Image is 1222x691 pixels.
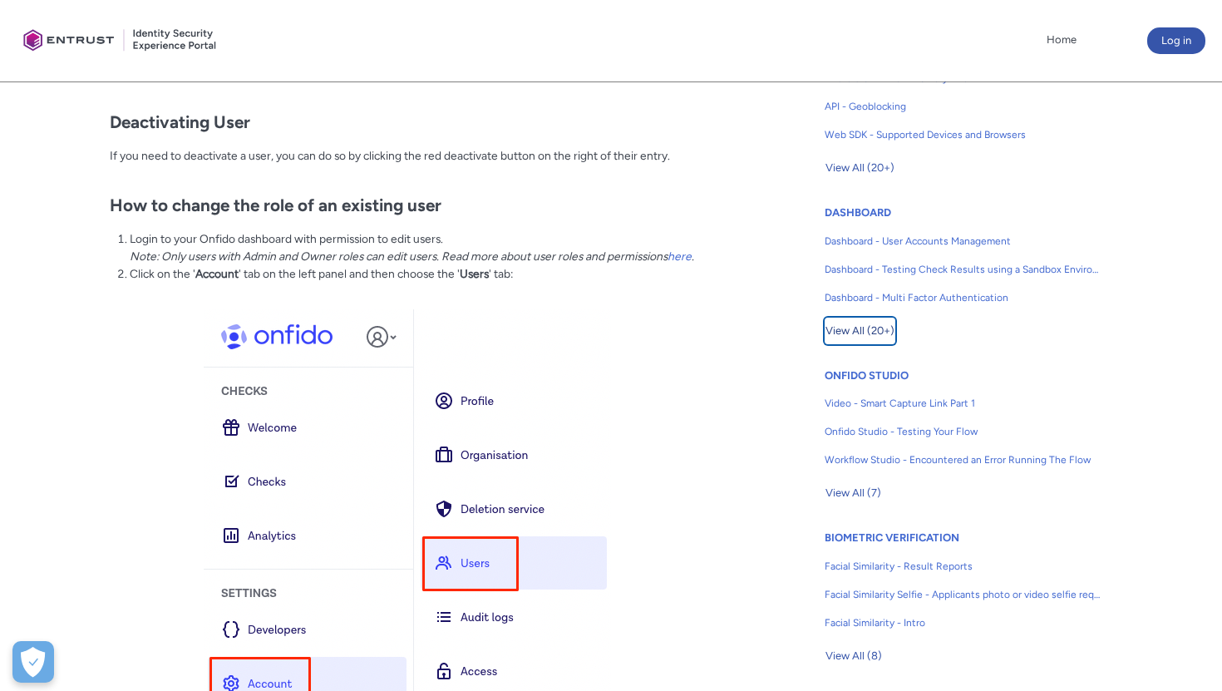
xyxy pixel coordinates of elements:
em: Note: Only users with Admin and Owner roles can edit users. Read more about user roles and permis... [130,249,694,263]
span: Web SDK - Supported Devices and Browsers [825,127,1101,142]
a: Facial Similarity - Result Reports [825,552,1101,580]
a: BIOMETRIC VERIFICATION [825,531,959,544]
button: View All (8) [825,643,883,669]
li: Click on the ' ' tab on the left panel and then choose the ' ' tab: [130,265,706,283]
span: Onfido Studio - Testing Your Flow [825,424,1101,439]
a: Facial Similarity Selfie - Applicants photo or video selfie requirements [825,580,1101,609]
a: DASHBOARD [825,206,891,219]
a: Home [1042,27,1081,52]
strong: Users [460,267,489,280]
span: Facial Similarity - Intro [825,615,1101,630]
span: View All (7) [825,481,881,506]
span: Dashboard - Testing Check Results using a Sandbox Environment [825,262,1101,277]
span: API - Geoblocking [825,99,1101,114]
a: Dashboard - Multi Factor Authentication [825,284,1101,312]
span: View All (8) [825,644,882,669]
button: Log in [1147,27,1205,54]
a: API - Geoblocking [825,92,1101,121]
span: Video - Smart Capture Link Part 1 [825,396,1101,411]
a: Web SDK - Supported Devices and Browsers [825,121,1101,149]
span: View All (20+) [825,318,894,343]
button: View All (20+) [825,318,895,344]
button: View All (20+) [825,155,895,181]
li: Login to your Onfido dashboard with permission to edit users. [130,230,706,264]
strong: Account [195,267,239,280]
p: If you need to deactivate a user, you can do so by clicking the red deactivate button on the righ... [110,147,706,181]
span: Dashboard - Multi Factor Authentication [825,290,1101,305]
span: View All (20+) [825,155,894,180]
div: Cookie Preferences [12,641,54,683]
span: Facial Similarity - Result Reports [825,559,1101,574]
a: ONFIDO STUDIO [825,369,909,382]
button: Open Preferences [12,641,54,683]
a: Dashboard - User Accounts Management [825,227,1101,255]
strong: Deactivating User [110,111,250,132]
span: Workflow Studio - Encountered an Error Running The Flow [825,452,1101,467]
a: Onfido Studio - Testing Your Flow [825,417,1101,446]
span: Dashboard - User Accounts Management [825,234,1101,249]
strong: How to change the role of an existing user [110,195,441,215]
a: here [668,249,692,263]
button: View All (7) [825,480,882,506]
a: Facial Similarity - Intro [825,609,1101,637]
a: Dashboard - Testing Check Results using a Sandbox Environment [825,255,1101,284]
a: Workflow Studio - Encountered an Error Running The Flow [825,446,1101,474]
span: Facial Similarity Selfie - Applicants photo or video selfie requirements [825,587,1101,602]
a: Video - Smart Capture Link Part 1 [825,389,1101,417]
